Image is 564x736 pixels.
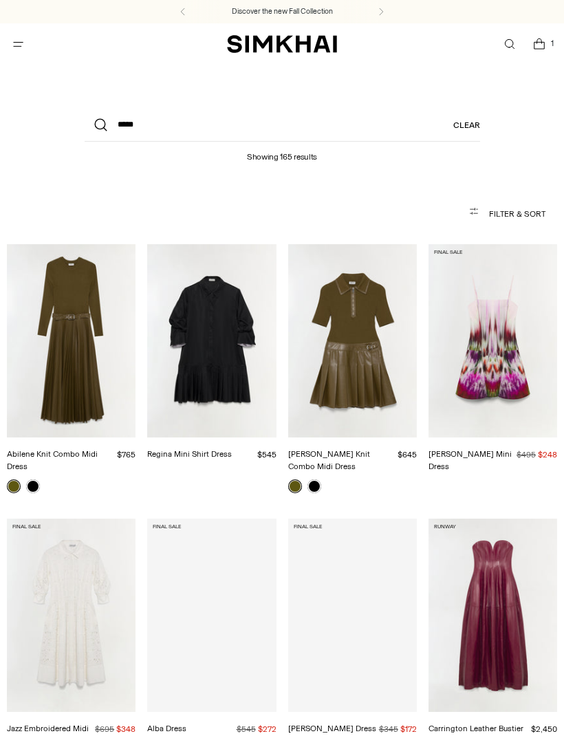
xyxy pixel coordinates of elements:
button: Filter & Sort [19,200,545,228]
a: Discover the new Fall Collection [232,6,333,17]
h1: Showing 165 results [247,142,317,162]
button: Open menu modal [4,30,32,58]
a: Clear [453,109,480,142]
a: [PERSON_NAME] Knit Combo Midi Dress [288,449,370,471]
span: 1 [546,37,558,50]
a: [PERSON_NAME] Mini Dress [429,449,512,471]
a: SIMKHAI [227,34,337,54]
a: Regina Mini Shirt Dress [147,449,232,459]
a: Alba Dress [147,724,186,733]
a: Open search modal [495,30,523,58]
a: [PERSON_NAME] Dress [288,724,376,733]
a: Open cart modal [525,30,553,58]
a: Abilene Knit Combo Midi Dress [7,449,98,471]
button: Search [85,109,118,142]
